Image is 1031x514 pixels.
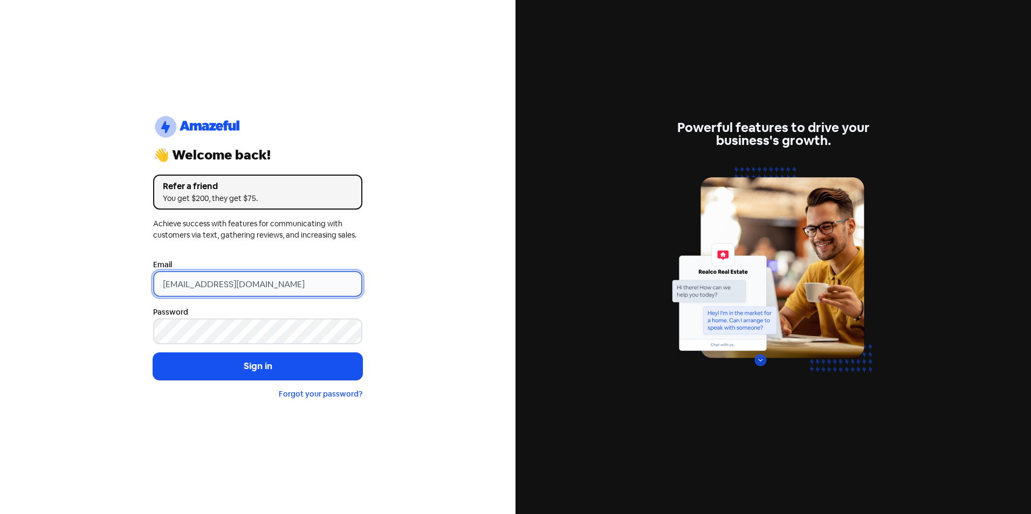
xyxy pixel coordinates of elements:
div: You get $200, they get $75. [163,193,353,204]
label: Password [153,307,188,318]
button: Sign in [153,353,362,380]
div: 👋 Welcome back! [153,149,362,162]
label: Email [153,259,172,270]
a: Forgot your password? [279,389,362,399]
img: web-chat [669,160,878,392]
input: Enter your email address... [153,271,362,297]
div: Achieve success with features for communicating with customers via text, gathering reviews, and i... [153,218,362,241]
div: Refer a friend [163,180,353,193]
div: Powerful features to drive your business's growth. [669,121,878,147]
